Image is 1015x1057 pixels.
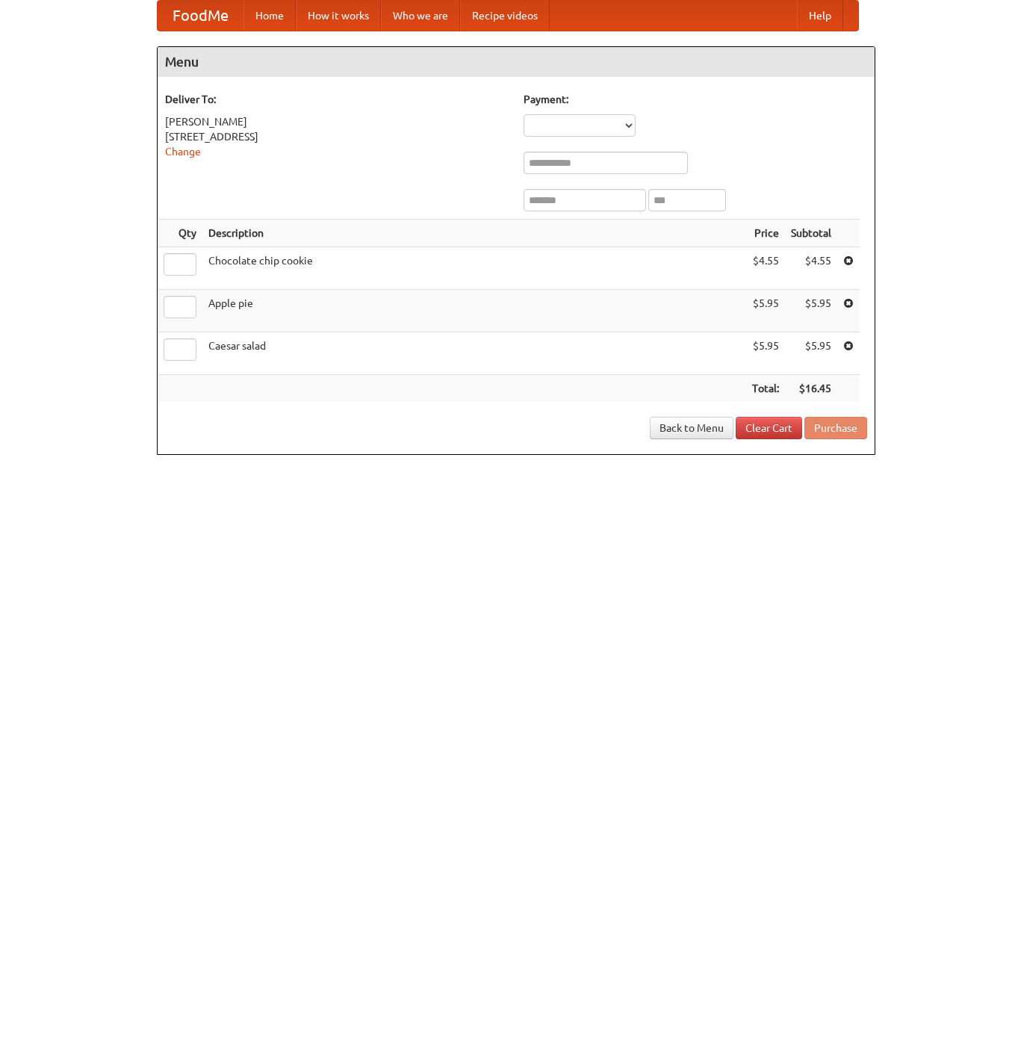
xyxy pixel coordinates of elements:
[202,290,746,332] td: Apple pie
[736,417,802,439] a: Clear Cart
[746,375,785,403] th: Total:
[165,114,509,129] div: [PERSON_NAME]
[746,290,785,332] td: $5.95
[746,247,785,290] td: $4.55
[165,92,509,107] h5: Deliver To:
[165,146,201,158] a: Change
[158,47,875,77] h4: Menu
[524,92,867,107] h5: Payment:
[158,1,243,31] a: FoodMe
[243,1,296,31] a: Home
[202,247,746,290] td: Chocolate chip cookie
[785,290,837,332] td: $5.95
[296,1,381,31] a: How it works
[746,220,785,247] th: Price
[381,1,460,31] a: Who we are
[785,332,837,375] td: $5.95
[785,220,837,247] th: Subtotal
[202,332,746,375] td: Caesar salad
[785,375,837,403] th: $16.45
[460,1,550,31] a: Recipe videos
[165,129,509,144] div: [STREET_ADDRESS]
[797,1,843,31] a: Help
[746,332,785,375] td: $5.95
[202,220,746,247] th: Description
[158,220,202,247] th: Qty
[804,417,867,439] button: Purchase
[650,417,733,439] a: Back to Menu
[785,247,837,290] td: $4.55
